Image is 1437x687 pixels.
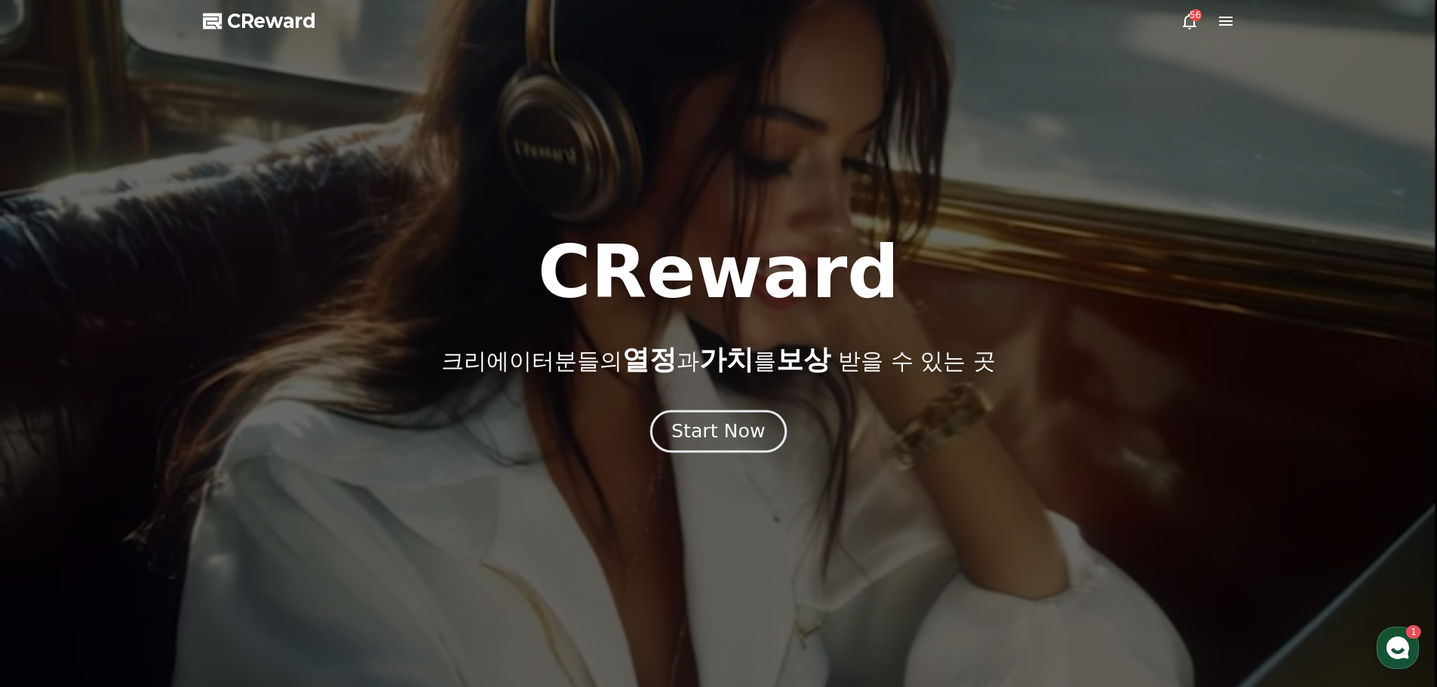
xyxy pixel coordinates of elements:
[195,478,290,516] a: 설정
[671,419,765,444] div: Start Now
[1181,12,1199,30] a: 56
[48,501,57,513] span: 홈
[153,477,158,489] span: 1
[1190,9,1202,21] div: 56
[203,9,316,33] a: CReward
[776,344,831,375] span: 보상
[227,9,316,33] span: CReward
[650,409,787,452] button: Start Now
[441,345,995,375] p: 크리에이터분들의 과 를 받을 수 있는 곳
[138,501,156,514] span: 대화
[653,426,784,440] a: Start Now
[538,236,899,308] h1: CReward
[5,478,100,516] a: 홈
[622,344,677,375] span: 열정
[100,478,195,516] a: 1대화
[233,501,251,513] span: 설정
[699,344,754,375] span: 가치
